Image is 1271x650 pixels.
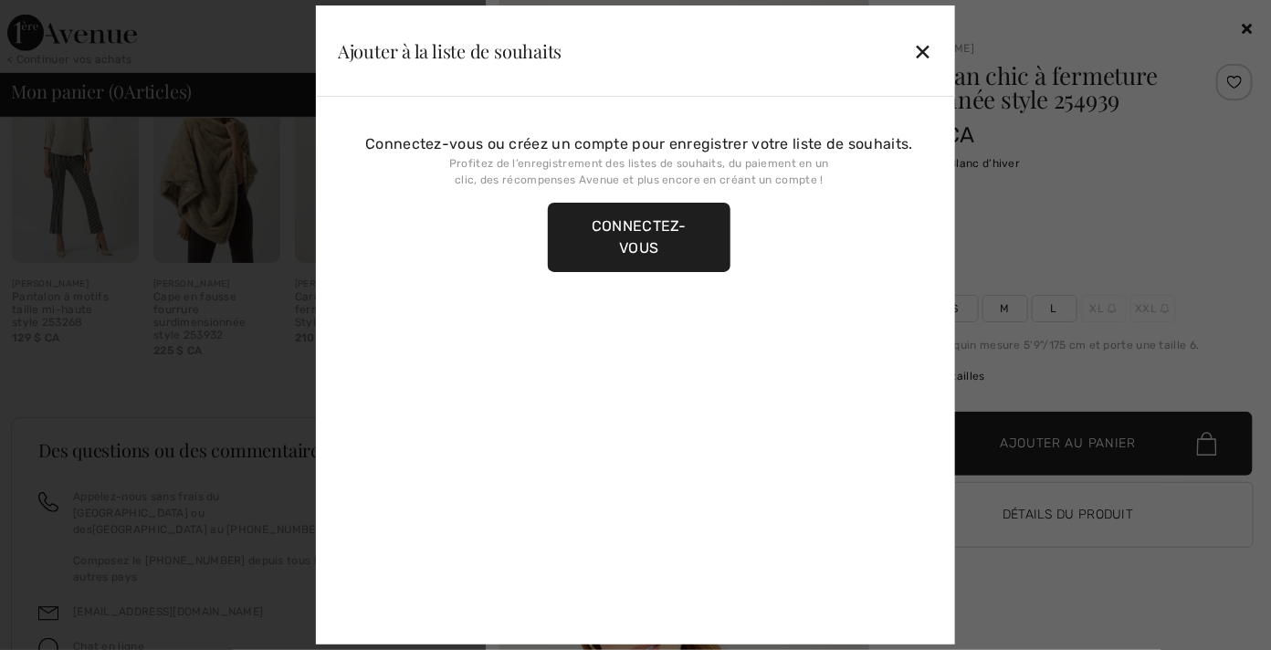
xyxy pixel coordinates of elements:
[338,42,562,60] div: Ajouter à la liste de souhaits
[360,155,919,188] div: Profitez de l’enregistrement des listes de souhaits, du paiement en un clic, des récompenses Aven...
[548,203,730,272] div: Connectez-vous
[360,133,919,155] div: Connectez-vous ou créez un compte pour enregistrer votre liste de souhaits.
[41,13,78,29] span: Aide
[914,32,933,70] div: ✕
